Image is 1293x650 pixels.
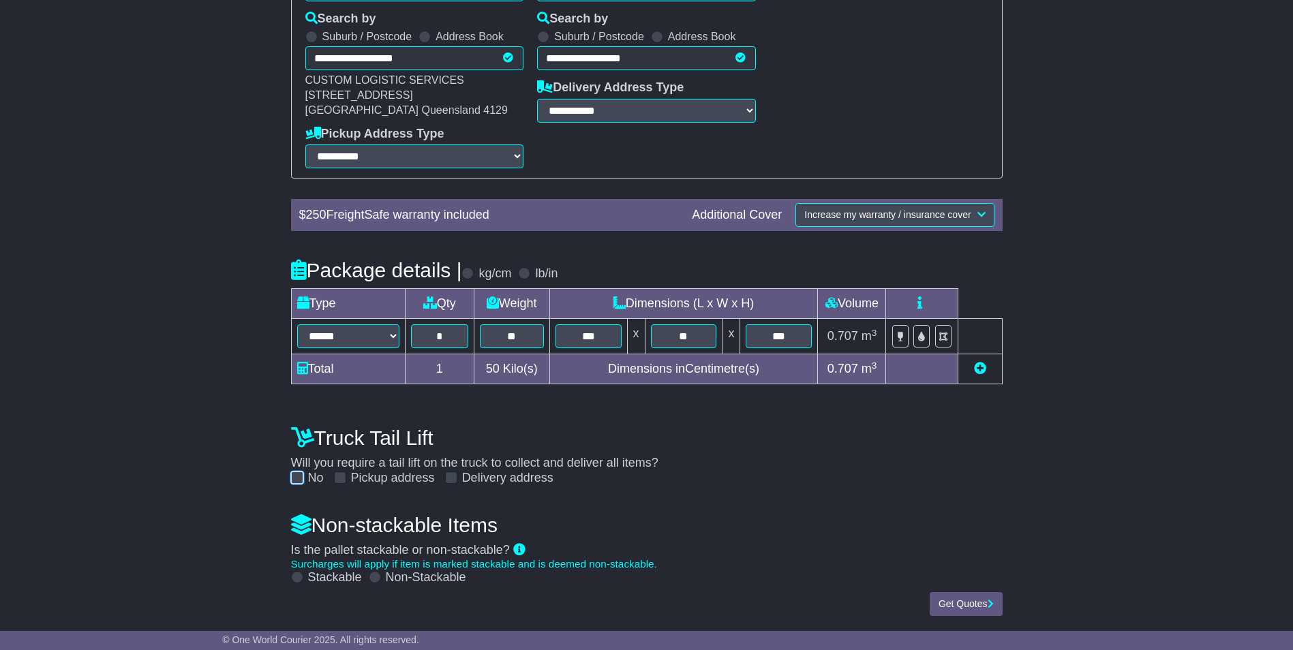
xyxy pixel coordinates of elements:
a: Add new item [974,362,986,375]
td: Dimensions (L x W x H) [549,289,818,319]
span: 0.707 [827,362,858,375]
label: lb/in [535,266,558,281]
td: x [627,319,645,354]
td: Type [291,289,405,319]
td: Total [291,354,405,384]
span: 250 [306,208,326,221]
label: Delivery address [462,471,553,486]
label: Pickup Address Type [305,127,444,142]
div: Will you require a tail lift on the truck to collect and deliver all items? [284,419,1009,486]
span: m [862,362,877,375]
td: Qty [405,289,474,319]
span: 0.707 [827,329,858,343]
label: Search by [537,12,608,27]
h4: Truck Tail Lift [291,427,1003,449]
label: Delivery Address Type [537,80,684,95]
span: 50 [486,362,500,375]
td: 1 [405,354,474,384]
label: Pickup address [351,471,435,486]
label: Suburb / Postcode [554,30,644,43]
h4: Package details | [291,259,462,281]
span: Is the pallet stackable or non-stackable? [291,543,510,557]
label: Address Book [668,30,736,43]
button: Get Quotes [930,592,1003,616]
label: Non-Stackable [386,570,466,585]
td: Weight [474,289,549,319]
span: [GEOGRAPHIC_DATA] Queensland 4129 [305,104,508,116]
sup: 3 [872,360,877,371]
div: Additional Cover [685,208,789,223]
label: Search by [305,12,376,27]
label: kg/cm [478,266,511,281]
sup: 3 [872,328,877,338]
td: Dimensions in Centimetre(s) [549,354,818,384]
span: m [862,329,877,343]
label: Suburb / Postcode [322,30,412,43]
label: No [308,471,324,486]
td: Kilo(s) [474,354,549,384]
td: Volume [818,289,886,319]
label: Address Book [436,30,504,43]
div: $ FreightSafe warranty included [292,208,686,223]
label: Stackable [308,570,362,585]
h4: Non-stackable Items [291,514,1003,536]
span: Increase my warranty / insurance cover [804,209,971,220]
span: CUSTOM LOGISTIC SERVICES [305,74,464,86]
td: x [722,319,740,354]
button: Increase my warranty / insurance cover [795,203,994,227]
div: Surcharges will apply if item is marked stackable and is deemed non-stackable. [291,558,1003,570]
span: © One World Courier 2025. All rights reserved. [222,634,419,645]
span: [STREET_ADDRESS] [305,89,413,101]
